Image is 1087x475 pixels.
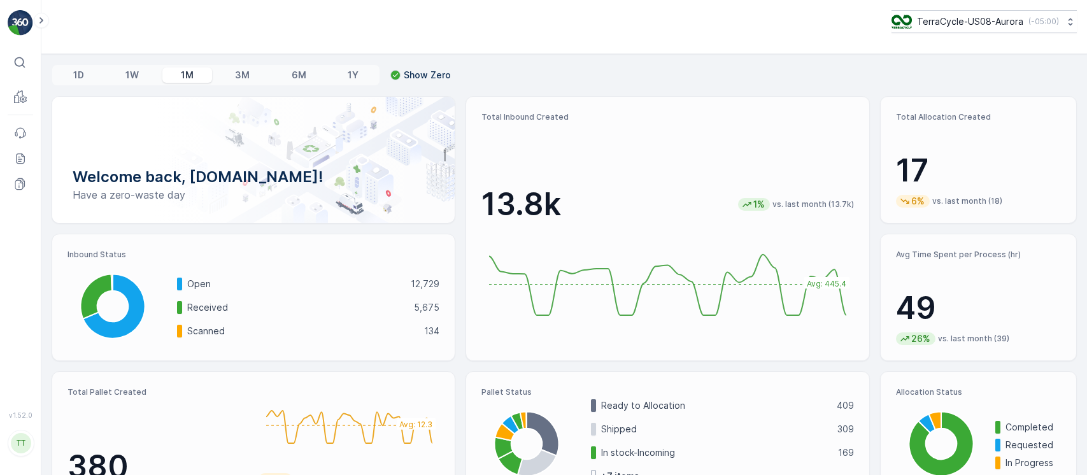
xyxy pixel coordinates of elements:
p: 26% [910,332,932,345]
p: 6% [910,195,926,208]
button: TT [8,422,33,465]
p: 1W [125,69,139,82]
p: 3M [235,69,250,82]
p: Ready to Allocation [601,399,828,412]
p: Shipped [601,423,828,436]
p: 1% [752,198,766,211]
p: In stock-Incoming [601,446,829,459]
p: 309 [837,423,854,436]
p: vs. last month (39) [938,334,1009,344]
p: Requested [1005,439,1061,451]
p: 12,729 [411,278,439,290]
p: 134 [424,325,439,337]
span: v 1.52.0 [8,411,33,419]
p: Inbound Status [67,250,439,260]
p: 6M [292,69,306,82]
img: logo [8,10,33,36]
p: 1Y [348,69,359,82]
button: TerraCycle-US08-Aurora(-05:00) [892,10,1077,33]
p: vs. last month (18) [932,196,1002,206]
p: Allocation Status [896,387,1061,397]
p: Scanned [187,325,416,337]
p: Welcome back, [DOMAIN_NAME]! [73,167,434,187]
p: Open [187,278,402,290]
p: 5,675 [414,301,439,314]
p: 13.8k [481,185,561,223]
p: Completed [1005,421,1061,434]
p: Total Pallet Created [67,387,248,397]
p: vs. last month (13.7k) [772,199,854,209]
p: 169 [838,446,854,459]
p: TerraCycle-US08-Aurora [917,15,1023,28]
p: Show Zero [404,69,451,82]
p: 1D [73,69,84,82]
p: 409 [837,399,854,412]
p: Total Inbound Created [481,112,853,122]
p: Pallet Status [481,387,853,397]
p: 17 [896,152,1061,190]
img: image_ci7OI47.png [892,15,912,29]
p: Avg Time Spent per Process (hr) [896,250,1061,260]
p: In Progress [1005,457,1061,469]
p: ( -05:00 ) [1028,17,1059,27]
p: 49 [896,289,1061,327]
p: 1M [181,69,194,82]
p: Total Allocation Created [896,112,1061,122]
p: Have a zero-waste day [73,187,434,202]
p: Received [187,301,406,314]
div: TT [11,433,31,453]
